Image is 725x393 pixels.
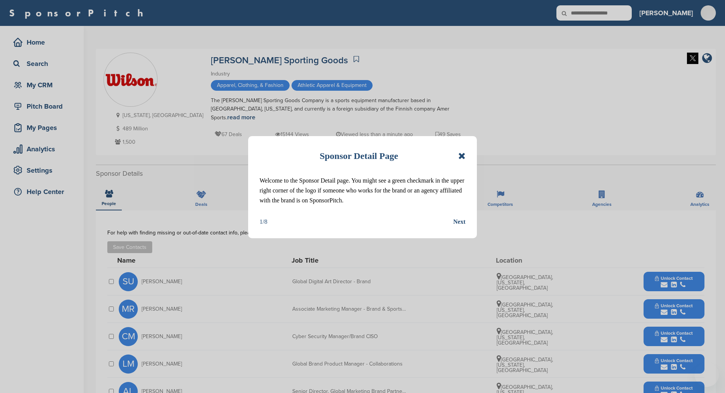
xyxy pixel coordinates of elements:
[320,148,398,164] h1: Sponsor Detail Page
[695,363,719,387] iframe: Button to launch messaging window
[260,176,465,205] p: Welcome to the Sponsor Detail page. You might see a green checkmark in the upper right corner of ...
[453,217,465,227] button: Next
[260,217,267,227] div: 1/8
